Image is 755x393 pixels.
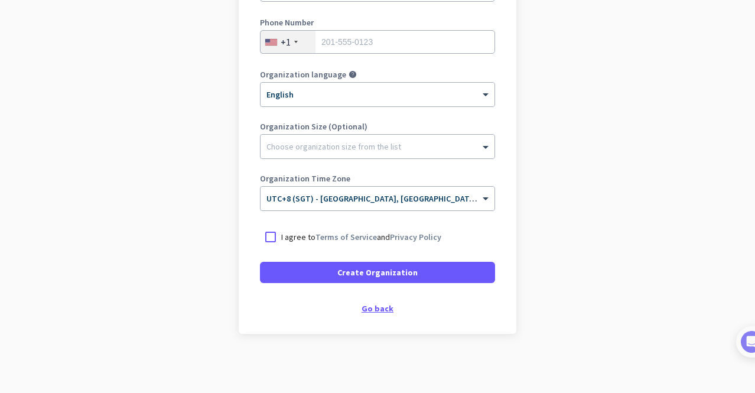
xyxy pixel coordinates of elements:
[260,122,495,131] label: Organization Size (Optional)
[349,70,357,79] i: help
[281,231,441,243] p: I agree to and
[260,262,495,283] button: Create Organization
[281,36,291,48] div: +1
[337,267,418,278] span: Create Organization
[260,70,346,79] label: Organization language
[390,232,441,242] a: Privacy Policy
[315,232,377,242] a: Terms of Service
[260,304,495,313] div: Go back
[260,174,495,183] label: Organization Time Zone
[260,30,495,54] input: 201-555-0123
[260,18,495,27] label: Phone Number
